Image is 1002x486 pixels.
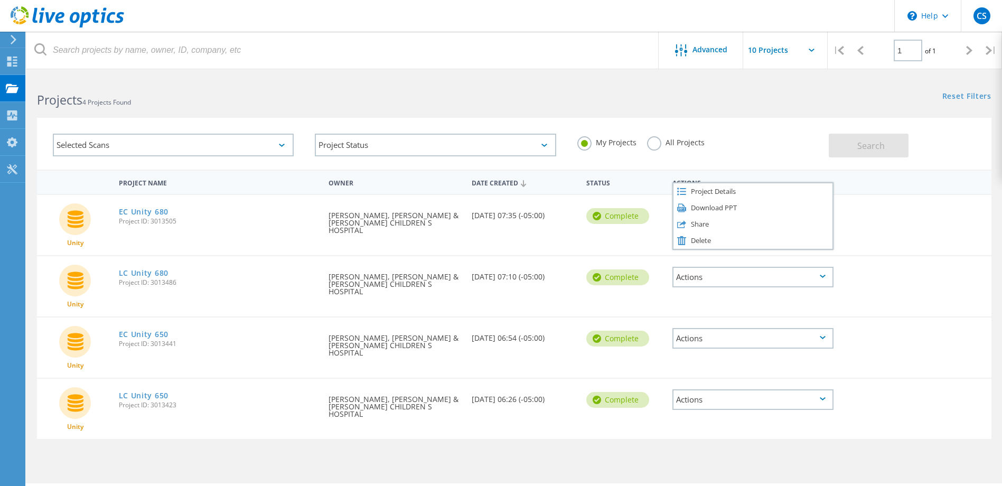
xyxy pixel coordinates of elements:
div: Project Details [673,183,832,200]
div: Share [673,216,832,232]
div: [DATE] 06:26 (-05:00) [466,379,581,414]
span: Unity [67,362,83,369]
div: Actions [672,389,834,410]
div: Date Created [466,172,581,192]
div: [PERSON_NAME], [PERSON_NAME] & [PERSON_NAME] CHILDREN S HOSPITAL [323,256,466,306]
b: Projects [37,91,82,108]
div: Selected Scans [53,134,294,156]
div: [PERSON_NAME], [PERSON_NAME] & [PERSON_NAME] CHILDREN S HOSPITAL [323,195,466,245]
div: Complete [586,392,649,408]
div: [DATE] 07:35 (-05:00) [466,195,581,230]
span: 4 Projects Found [82,98,131,107]
div: | [828,32,849,69]
div: Complete [586,208,649,224]
a: LC Unity 650 [119,392,168,399]
div: Status [581,172,667,192]
a: EC Unity 680 [119,208,168,216]
a: Live Optics Dashboard [11,22,124,30]
div: | [980,32,1002,69]
span: Unity [67,301,83,307]
a: EC Unity 650 [119,331,168,338]
div: Owner [323,172,466,192]
span: Project ID: 3013505 [119,218,319,225]
div: [DATE] 07:10 (-05:00) [466,256,581,291]
span: Advanced [692,46,727,53]
label: My Projects [577,136,636,146]
div: Delete [673,232,832,249]
span: CS [977,12,987,20]
span: of 1 [925,46,936,55]
div: [PERSON_NAME], [PERSON_NAME] & [PERSON_NAME] CHILDREN S HOSPITAL [323,379,466,428]
div: Project Status [315,134,556,156]
span: Unity [67,424,83,430]
span: Project ID: 3013423 [119,402,319,408]
div: Complete [586,269,649,285]
svg: \n [907,11,917,21]
span: Project ID: 3013486 [119,279,319,286]
button: Search [829,134,909,157]
span: Unity [67,240,83,246]
div: Complete [586,331,649,347]
div: Actions [672,328,834,349]
div: [PERSON_NAME], [PERSON_NAME] & [PERSON_NAME] CHILDREN S HOSPITAL [323,317,466,367]
a: LC Unity 680 [119,269,168,277]
input: Search projects by name, owner, ID, company, etc [26,32,659,69]
div: Download PPT [673,200,832,216]
label: All Projects [647,136,705,146]
div: Actions [672,267,834,287]
span: Project ID: 3013441 [119,341,319,347]
a: Reset Filters [942,92,991,101]
span: Search [857,140,885,152]
div: Project Name [114,172,324,192]
div: Actions [667,172,839,192]
div: [DATE] 06:54 (-05:00) [466,317,581,352]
